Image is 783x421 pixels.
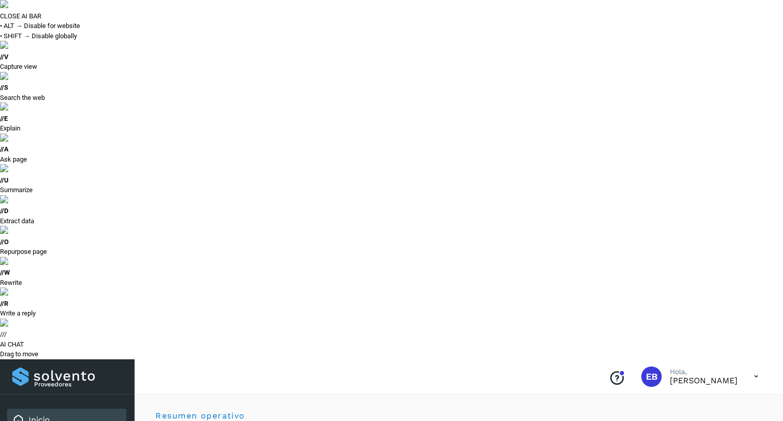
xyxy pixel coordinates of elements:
[670,376,738,385] p: ERICK BOHORQUEZ MORENO
[34,381,122,388] p: Proveedores
[155,410,245,420] span: Resumen operativo
[670,367,738,376] p: Hola,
